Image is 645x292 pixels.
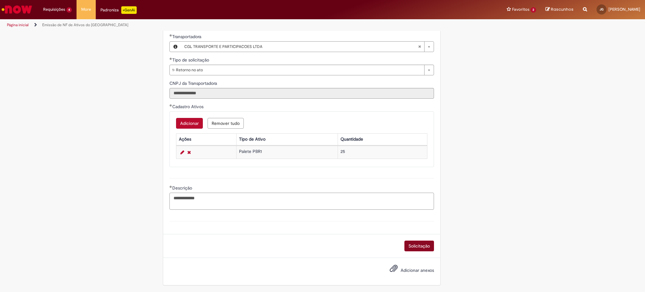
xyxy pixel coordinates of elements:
[169,185,172,188] span: Obrigatório Preenchido
[415,42,424,52] abbr: Limpar campo Transportadora
[7,22,29,27] a: Página inicial
[338,146,427,159] td: 25
[181,42,434,52] a: CGL TRANSPORTE E PARTICIPACOES LTDALimpar campo Transportadora
[600,7,603,11] span: JG
[1,3,33,16] img: ServiceNow
[186,149,192,156] a: Remover linha 1
[170,42,181,52] button: Transportadora, Visualizar este registro CGL TRANSPORTE E PARTICIPACOES LTDA
[172,34,203,39] span: Necessários - Transportadora
[169,193,434,210] textarea: Descrição
[172,185,193,191] span: Descrição
[172,104,205,109] span: Cadastro Ativos
[608,7,640,12] span: [PERSON_NAME]
[43,6,65,13] span: Requisições
[42,22,128,27] a: Emissão de NF de Ativos do [GEOGRAPHIC_DATA]
[388,263,399,277] button: Adicionar anexos
[172,57,210,63] span: Tipo de solicitação
[208,118,244,129] button: Remove all rows for Cadastro Ativos
[172,65,421,75] span: 1- Retorno no ato
[66,7,72,13] span: 4
[176,118,203,129] button: Add a row for Cadastro Ativos
[338,133,427,145] th: Quantidade
[169,80,218,86] span: Somente leitura - CNPJ da Transportadora
[169,34,172,37] span: Obrigatório Preenchido
[404,241,434,251] button: Solicitação
[169,104,172,107] span: Obrigatório Preenchido
[531,7,536,13] span: 2
[81,6,91,13] span: More
[237,133,338,145] th: Tipo de Ativo
[179,149,186,156] a: Editar Linha 1
[184,42,418,52] span: CGL TRANSPORTE E PARTICIPACOES LTDA
[100,6,137,14] div: Padroniza
[545,7,574,13] a: Rascunhos
[121,6,137,14] p: +GenAi
[512,6,529,13] span: Favoritos
[176,133,236,145] th: Ações
[401,267,434,273] span: Adicionar anexos
[237,146,338,159] td: Palete PBR1
[5,19,425,31] ul: Trilhas de página
[169,88,434,99] input: CNPJ da Transportadora
[169,57,172,60] span: Obrigatório Preenchido
[551,6,574,12] span: Rascunhos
